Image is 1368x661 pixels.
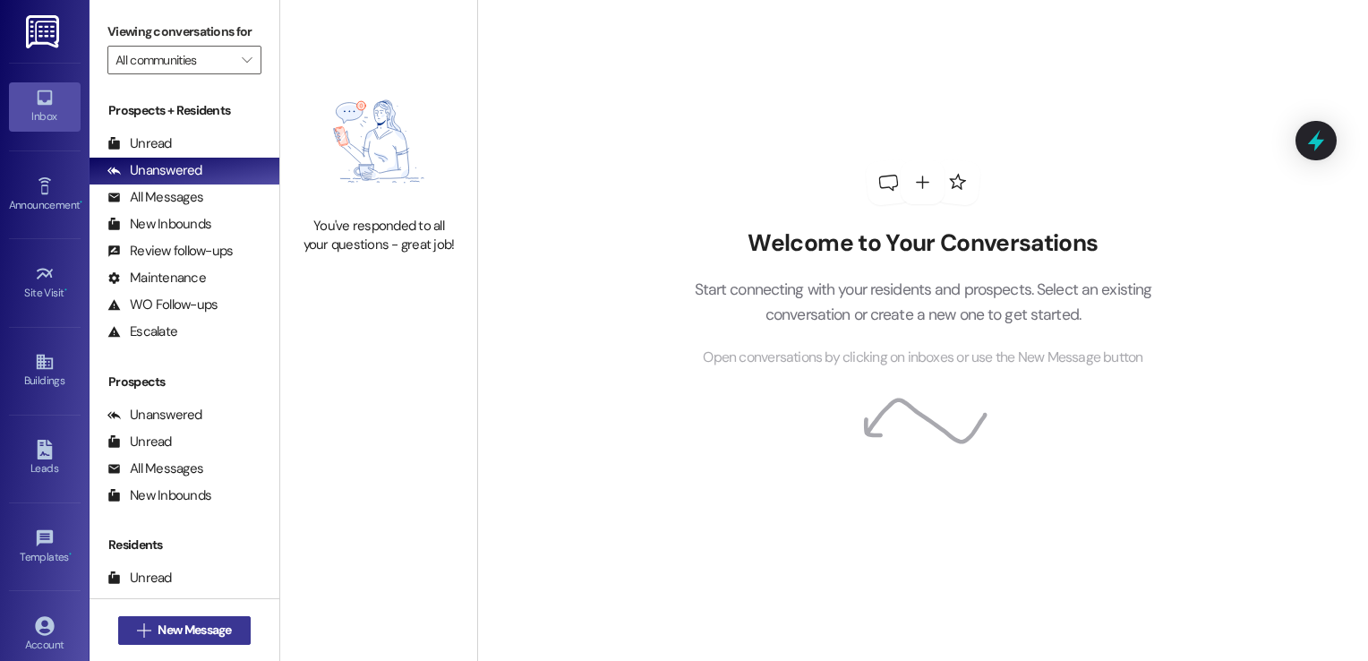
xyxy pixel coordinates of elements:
span: • [80,196,82,209]
label: Viewing conversations for [107,18,261,46]
img: empty-state [300,75,457,208]
div: Residents [90,536,279,554]
input: All communities [115,46,233,74]
a: Templates • [9,523,81,571]
div: Review follow-ups [107,242,233,261]
div: Escalate [107,322,177,341]
div: New Inbounds [107,486,211,505]
h2: Welcome to Your Conversations [667,229,1179,258]
a: Site Visit • [9,259,81,307]
div: You've responded to all your questions - great job! [300,217,457,255]
a: Account [9,611,81,659]
div: Unanswered [107,406,202,425]
img: ResiDesk Logo [26,15,63,48]
button: New Message [118,616,251,645]
div: New Inbounds [107,215,211,234]
span: Open conversations by clicking on inboxes or use the New Message button [703,347,1142,369]
div: Maintenance [107,269,206,288]
div: Unanswered [107,596,202,614]
a: Leads [9,434,81,483]
div: Unread [107,134,172,153]
div: All Messages [107,188,203,207]
span: • [69,548,72,561]
div: Unread [107,433,172,451]
div: All Messages [107,459,203,478]
span: • [64,284,67,296]
i:  [242,53,252,67]
i:  [137,623,150,638]
p: Start connecting with your residents and prospects. Select an existing conversation or create a n... [667,277,1179,328]
div: Unanswered [107,161,202,180]
div: Unread [107,569,172,588]
a: Inbox [9,82,81,131]
span: New Message [158,621,231,640]
div: WO Follow-ups [107,296,218,314]
div: Prospects [90,373,279,391]
a: Buildings [9,347,81,395]
div: Prospects + Residents [90,101,279,120]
